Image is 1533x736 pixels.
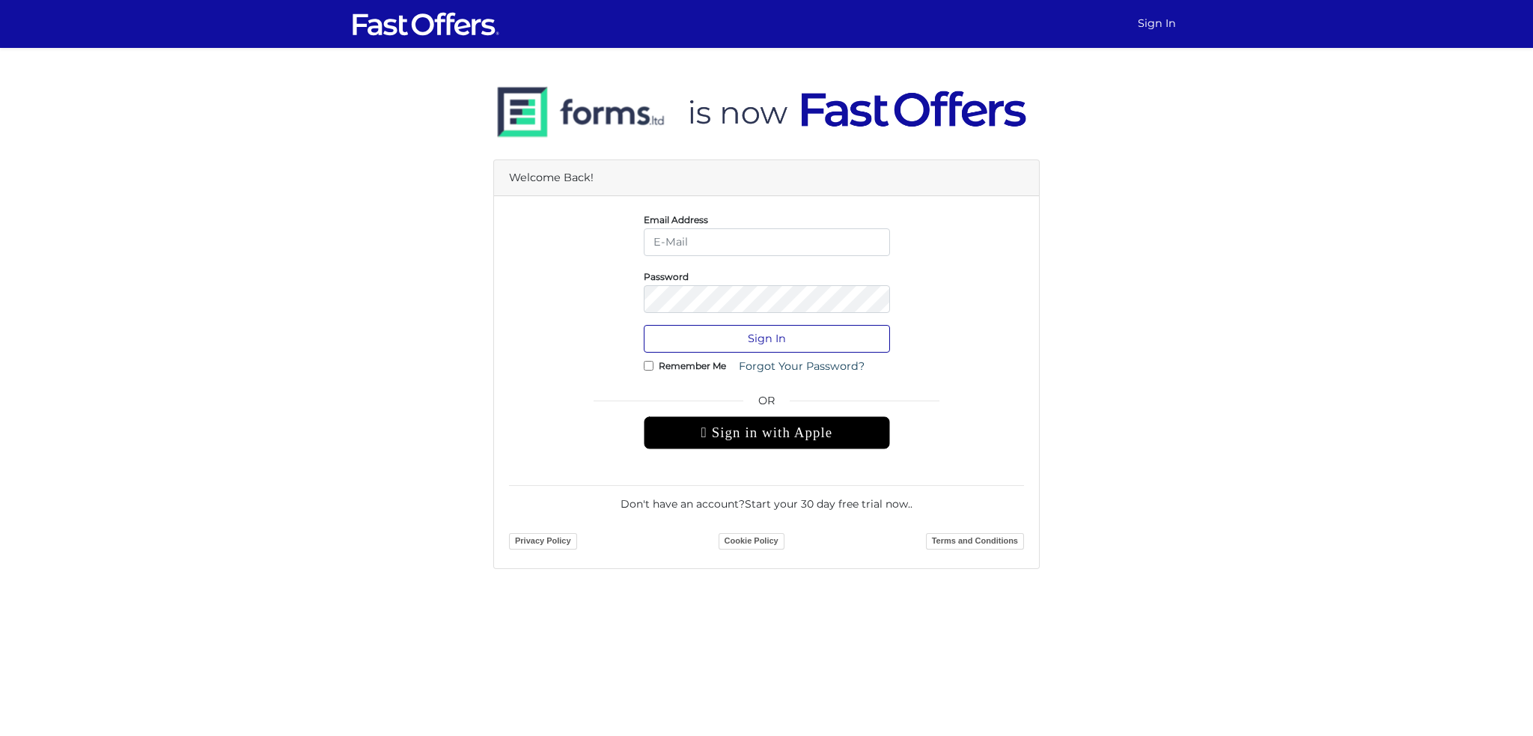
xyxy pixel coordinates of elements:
div: Don't have an account? . [509,485,1024,512]
span: OR [644,392,890,416]
a: Privacy Policy [509,533,577,550]
label: Password [644,275,689,279]
a: Sign In [1132,9,1182,38]
a: Cookie Policy [719,533,784,550]
label: Email Address [644,218,708,222]
button: Sign In [644,325,890,353]
input: E-Mail [644,228,890,256]
div: Sign in with Apple [644,416,890,449]
a: Terms and Conditions [926,533,1024,550]
label: Remember Me [659,364,726,368]
div: Welcome Back! [494,160,1039,196]
a: Forgot Your Password? [729,353,874,380]
a: Start your 30 day free trial now. [745,497,910,511]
